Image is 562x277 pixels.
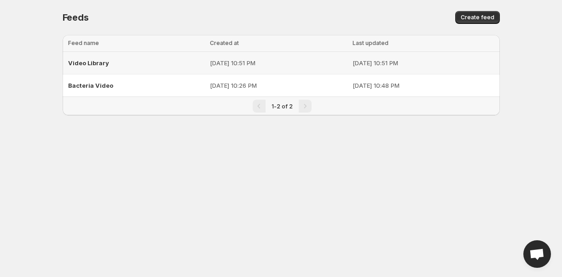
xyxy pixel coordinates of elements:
[523,240,551,268] a: Open chat
[353,81,494,90] p: [DATE] 10:48 PM
[63,96,500,115] nav: Pagination
[353,58,494,68] p: [DATE] 10:51 PM
[68,82,113,89] span: Bacteria Video
[455,11,500,24] button: Create feed
[353,40,388,46] span: Last updated
[461,14,494,21] span: Create feed
[210,58,347,68] p: [DATE] 10:51 PM
[210,81,347,90] p: [DATE] 10:26 PM
[272,103,293,110] span: 1-2 of 2
[63,12,89,23] span: Feeds
[210,40,239,46] span: Created at
[68,59,109,67] span: Video Library
[68,40,99,46] span: Feed name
